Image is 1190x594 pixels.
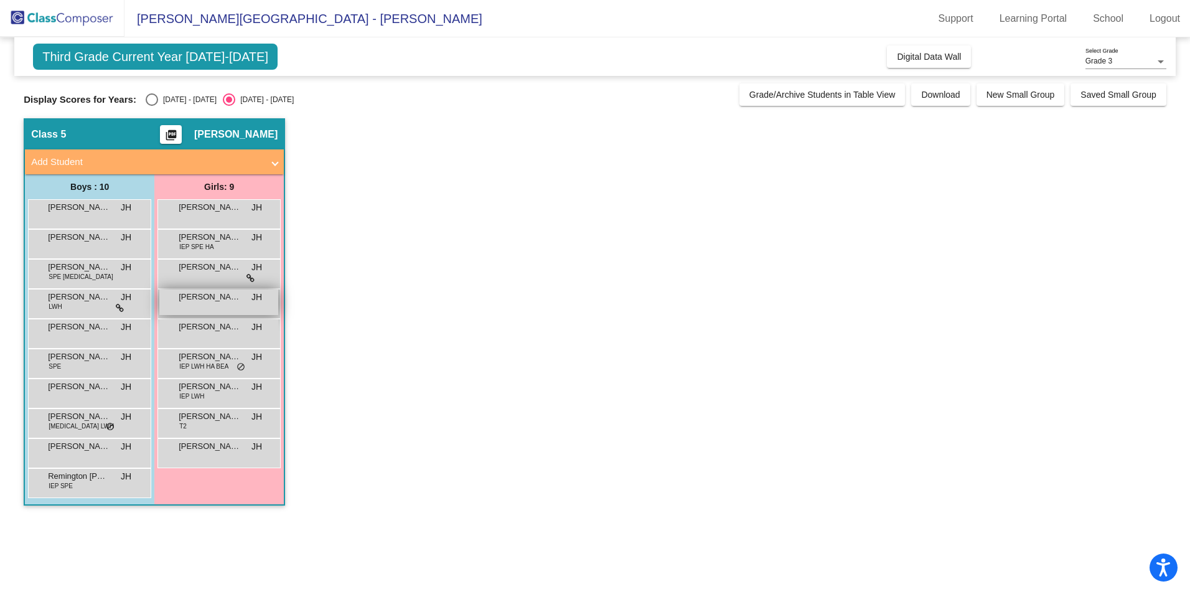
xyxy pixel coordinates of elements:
[121,291,131,304] span: JH
[48,261,110,273] span: [PERSON_NAME]
[986,90,1055,100] span: New Small Group
[237,362,245,372] span: do_not_disturb_alt
[251,440,262,453] span: JH
[179,201,241,214] span: [PERSON_NAME]
[897,52,961,62] span: Digital Data Wall
[48,201,110,214] span: [PERSON_NAME]
[49,362,61,371] span: SPE
[179,440,241,453] span: [PERSON_NAME]
[160,125,182,144] button: Print Students Details
[121,351,131,364] span: JH
[251,321,262,334] span: JH
[1080,90,1156,100] span: Saved Small Group
[48,321,110,333] span: [PERSON_NAME]
[990,9,1077,29] a: Learning Portal
[179,321,241,333] span: [PERSON_NAME]
[887,45,971,68] button: Digital Data Wall
[251,351,262,364] span: JH
[24,94,136,105] span: Display Scores for Years:
[251,410,262,423] span: JH
[251,380,262,394] span: JH
[179,261,241,273] span: [PERSON_NAME]
[749,90,896,100] span: Grade/Archive Students in Table View
[251,291,262,304] span: JH
[48,410,110,423] span: [PERSON_NAME]
[48,470,110,483] span: Remington [PERSON_NAME]
[121,201,131,214] span: JH
[25,149,284,174] mat-expansion-panel-header: Add Student
[194,128,278,141] span: [PERSON_NAME]
[1071,83,1166,106] button: Saved Small Group
[48,231,110,243] span: [PERSON_NAME]
[49,272,113,281] span: SPE [MEDICAL_DATA]
[1140,9,1190,29] a: Logout
[251,261,262,274] span: JH
[33,44,278,70] span: Third Grade Current Year [DATE]-[DATE]
[911,83,970,106] button: Download
[25,174,154,199] div: Boys : 10
[164,129,179,146] mat-icon: picture_as_pdf
[179,422,187,431] span: T2
[179,351,241,363] span: [PERSON_NAME]
[1083,9,1133,29] a: School
[921,90,960,100] span: Download
[179,291,241,303] span: [PERSON_NAME]
[977,83,1065,106] button: New Small Group
[121,470,131,483] span: JH
[31,155,263,169] mat-panel-title: Add Student
[48,351,110,363] span: [PERSON_NAME]
[146,93,294,106] mat-radio-group: Select an option
[106,422,115,432] span: do_not_disturb_alt
[251,201,262,214] span: JH
[121,380,131,394] span: JH
[179,242,213,252] span: IEP SPE HA
[31,128,66,141] span: Class 5
[49,422,114,431] span: [MEDICAL_DATA] LWH
[739,83,906,106] button: Grade/Archive Students in Table View
[49,302,62,311] span: LWH
[179,380,241,393] span: [PERSON_NAME]
[48,291,110,303] span: [PERSON_NAME]
[154,174,284,199] div: Girls: 9
[1085,57,1112,65] span: Grade 3
[179,362,228,371] span: IEP LWH HA BEA
[121,440,131,453] span: JH
[49,481,73,491] span: IEP SPE
[48,440,110,453] span: [PERSON_NAME]
[121,261,131,274] span: JH
[179,231,241,243] span: [PERSON_NAME]
[158,94,217,105] div: [DATE] - [DATE]
[121,231,131,244] span: JH
[48,380,110,393] span: [PERSON_NAME]
[929,9,983,29] a: Support
[235,94,294,105] div: [DATE] - [DATE]
[179,392,204,401] span: IEP LWH
[121,321,131,334] span: JH
[179,410,241,423] span: [PERSON_NAME]
[124,9,482,29] span: [PERSON_NAME][GEOGRAPHIC_DATA] - [PERSON_NAME]
[121,410,131,423] span: JH
[251,231,262,244] span: JH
